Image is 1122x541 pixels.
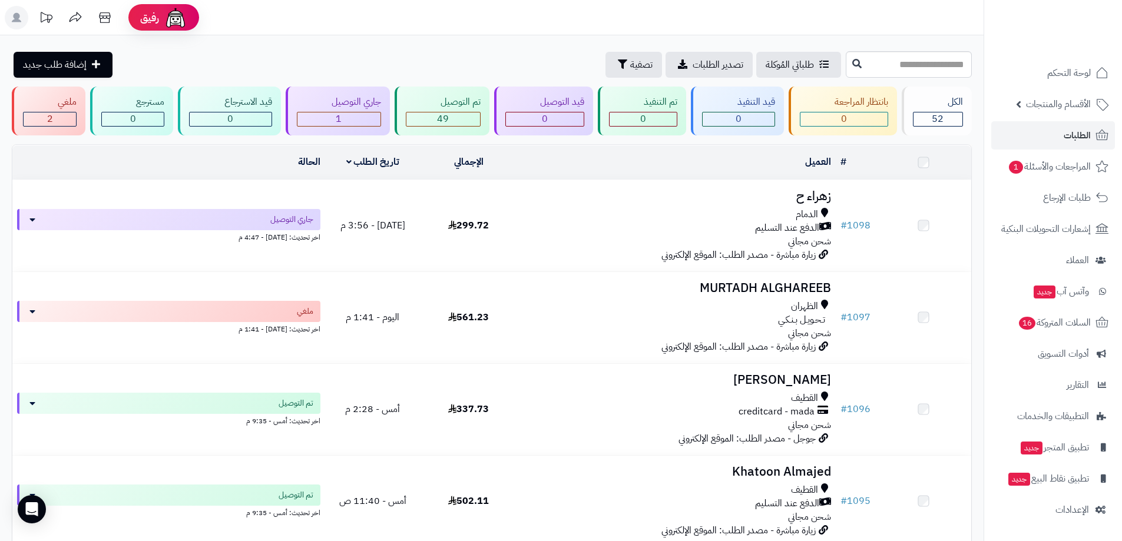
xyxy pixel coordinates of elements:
[805,155,831,169] a: العميل
[102,112,164,126] div: 0
[991,121,1115,150] a: الطلبات
[932,112,944,126] span: 52
[841,112,847,126] span: 0
[1047,65,1091,81] span: لوحة التحكم
[991,464,1115,493] a: تطبيق نقاط البيعجديد
[693,58,743,72] span: تصدير الطلبات
[392,87,492,135] a: تم التوصيل 49
[448,402,489,416] span: 337.73
[542,112,548,126] span: 0
[788,510,831,524] span: شحن مجاني
[437,112,449,126] span: 49
[270,214,313,225] span: جاري التوصيل
[991,371,1115,399] a: التقارير
[788,418,831,432] span: شحن مجاني
[279,397,313,409] span: تم التوصيل
[899,87,974,135] a: الكل52
[913,95,963,109] div: الكل
[840,310,871,324] a: #1097
[23,95,77,109] div: ملغي
[406,95,481,109] div: تم التوصيل
[448,218,489,233] span: 299.72
[227,112,233,126] span: 0
[991,152,1115,181] a: المراجعات والأسئلة1
[176,87,283,135] a: قيد الاسترجاع 0
[18,495,46,523] div: Open Intercom Messenger
[791,391,818,405] span: القطيف
[1034,286,1055,298] span: جديد
[1042,12,1111,36] img: logo-2.png
[130,112,136,126] span: 0
[786,87,899,135] a: بانتظار المراجعة 0
[605,52,662,78] button: تصفية
[840,155,846,169] a: #
[506,112,584,126] div: 0
[1001,221,1091,237] span: إشعارات التحويلات البنكية
[778,313,825,327] span: تـحـويـل بـنـكـي
[630,58,653,72] span: تصفية
[1043,190,1091,206] span: طلبات الإرجاع
[788,234,831,248] span: شحن مجاني
[521,465,831,479] h3: Khatoon Almajed
[991,277,1115,306] a: وآتس آبجديد
[991,308,1115,337] a: السلات المتروكة16
[1066,252,1089,268] span: العملاء
[736,112,742,126] span: 0
[1018,316,1037,330] span: 16
[164,6,187,29] img: ai-face.png
[791,483,818,497] span: القطيف
[448,310,489,324] span: 561.23
[346,310,399,324] span: اليوم - 1:41 م
[17,414,320,426] div: اخر تحديث: أمس - 9:35 م
[298,155,320,169] a: الحالة
[88,87,176,135] a: مسترجع 0
[1032,283,1089,300] span: وآتس آب
[703,112,774,126] div: 0
[788,326,831,340] span: شحن مجاني
[9,87,88,135] a: ملغي 2
[283,87,392,135] a: جاري التوصيل 1
[595,87,689,135] a: تم التنفيذ 0
[1026,96,1091,112] span: الأقسام والمنتجات
[640,112,646,126] span: 0
[689,87,786,135] a: قيد التنفيذ 0
[47,112,53,126] span: 2
[406,112,480,126] div: 49
[755,221,819,235] span: الدفع عند التسليم
[505,95,584,109] div: قيد التوصيل
[1064,127,1091,144] span: الطلبات
[679,432,816,446] span: جوجل - مصدر الطلب: الموقع الإلكتروني
[702,95,775,109] div: قيد التنفيذ
[766,58,814,72] span: طلباتي المُوكلة
[609,95,677,109] div: تم التنفيذ
[756,52,841,78] a: طلباتي المُوكلة
[840,218,847,233] span: #
[840,494,871,508] a: #1095
[800,112,888,126] div: 0
[448,494,489,508] span: 502.11
[840,494,847,508] span: #
[991,433,1115,462] a: تطبيق المتجرجديد
[840,218,871,233] a: #1098
[297,306,313,317] span: ملغي
[190,112,271,126] div: 0
[297,95,381,109] div: جاري التوصيل
[610,112,677,126] div: 0
[666,52,753,78] a: تصدير الطلبات
[991,59,1115,87] a: لوحة التحكم
[1008,473,1030,486] span: جديد
[796,208,818,221] span: الدمام
[17,322,320,334] div: اخر تحديث: [DATE] - 1:41 م
[140,11,159,25] span: رفيق
[17,230,320,243] div: اخر تحديث: [DATE] - 4:47 م
[279,489,313,501] span: تم التوصيل
[521,373,831,387] h3: [PERSON_NAME]
[454,155,484,169] a: الإجمالي
[1055,502,1089,518] span: الإعدادات
[521,281,831,295] h3: MURTADH ALGHAREEB
[24,112,76,126] div: 2
[1017,408,1089,424] span: التطبيقات والخدمات
[189,95,272,109] div: قيد الاسترجاع
[346,155,400,169] a: تاريخ الطلب
[345,402,400,416] span: أمس - 2:28 م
